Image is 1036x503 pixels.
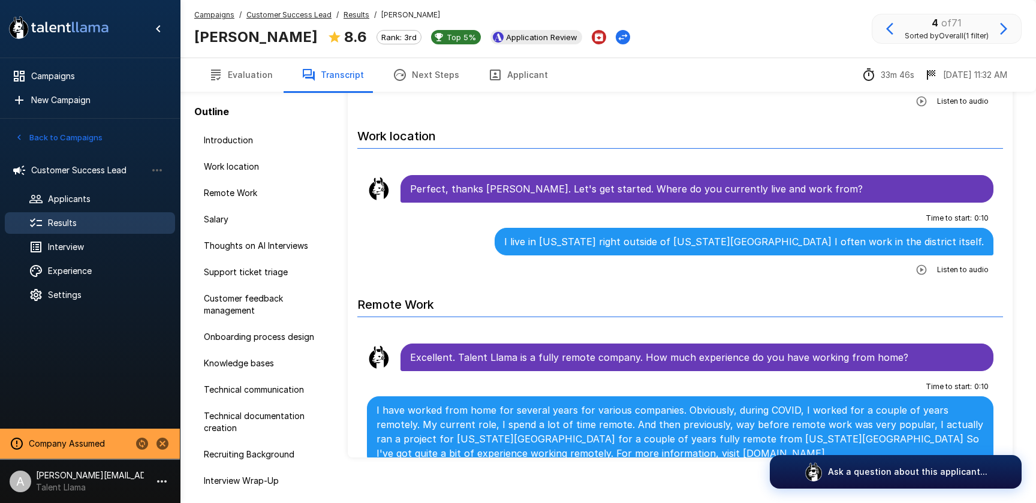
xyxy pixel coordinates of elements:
b: 8.6 [344,28,367,46]
span: Customer feedback management [204,293,324,317]
div: View profile in Ashby [490,30,582,44]
span: / [374,9,377,21]
span: Remote Work [204,187,324,199]
p: I have worked from home for several years for various companies. Obviously, during COVID, I worke... [377,403,984,460]
div: Salary [194,209,333,230]
div: Work location [194,156,333,177]
span: Work location [204,161,324,173]
img: ashbyhq_logo.jpeg [493,32,504,43]
h6: Remote Work [357,285,1003,317]
span: Thoughts on AI Interviews [204,240,324,252]
u: Customer Success Lead [246,10,332,19]
span: / [239,9,242,21]
div: Thoughts on AI Interviews [194,235,333,257]
span: Top 5% [442,32,481,42]
button: Next Steps [378,58,474,92]
p: I live in [US_STATE] right outside of [US_STATE][GEOGRAPHIC_DATA] I often work in the district it... [504,234,984,249]
p: [DATE] 11:32 AM [943,69,1007,81]
button: Archive Applicant [592,30,606,44]
p: Excellent. Talent Llama is a fully remote company. How much experience do you have working from h... [410,350,984,365]
span: of 71 [941,17,962,29]
div: Technical documentation creation [194,405,333,439]
span: Onboarding process design [204,331,324,343]
div: Remote Work [194,182,333,204]
span: Time to start : [926,212,972,224]
b: Outline [194,106,229,118]
span: Recruiting Background [204,448,324,460]
div: Knowledge bases [194,353,333,374]
span: Application Review [501,32,582,42]
div: Recruiting Background [194,444,333,465]
span: Listen to audio [937,95,989,107]
p: 33m 46s [881,69,914,81]
span: [PERSON_NAME] [381,9,440,21]
h6: Work location [357,117,1003,149]
span: Sorted by Overall (1 filter) [905,30,989,42]
div: Technical communication [194,379,333,400]
img: llama_clean.png [367,345,391,369]
span: Technical communication [204,384,324,396]
div: Customer feedback management [194,288,333,321]
div: The date and time when the interview was completed [924,68,1007,82]
span: Knowledge bases [204,357,324,369]
span: / [336,9,339,21]
span: Rank: 3rd [377,32,421,42]
u: Campaigns [194,10,234,19]
span: Introduction [204,134,324,146]
button: Applicant [474,58,562,92]
b: 4 [932,17,938,29]
div: Support ticket triage [194,261,333,283]
button: Change Stage [616,30,630,44]
button: Ask a question about this applicant... [770,455,1022,489]
p: Perfect, thanks [PERSON_NAME]. Let's get started. Where do you currently live and work from? [410,182,984,196]
span: Time to start : [926,381,972,393]
span: Salary [204,213,324,225]
button: Transcript [287,58,378,92]
p: Ask a question about this applicant... [828,466,987,478]
span: 0 : 10 [974,381,989,393]
img: logo_glasses@2x.png [804,462,823,481]
span: 0 : 10 [974,212,989,224]
b: [PERSON_NAME] [194,28,318,46]
span: Listen to audio [937,264,989,276]
span: Technical documentation creation [204,410,324,434]
div: Introduction [194,129,333,151]
span: Support ticket triage [204,266,324,278]
u: Results [344,10,369,19]
img: llama_clean.png [367,177,391,201]
div: Onboarding process design [194,326,333,348]
button: Evaluation [194,58,287,92]
div: The time between starting and completing the interview [862,68,914,82]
